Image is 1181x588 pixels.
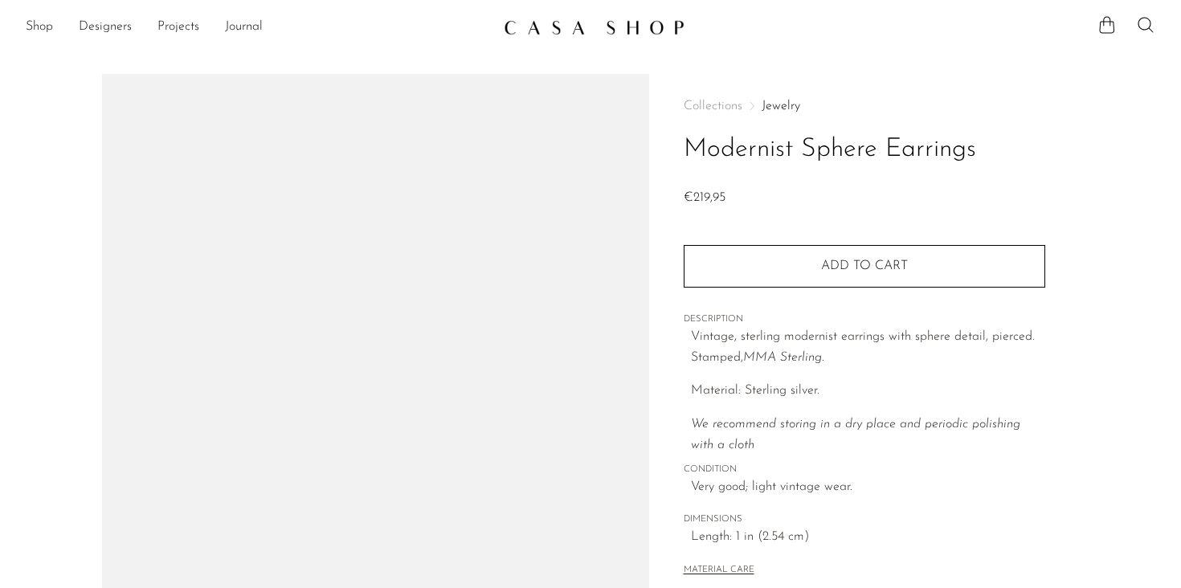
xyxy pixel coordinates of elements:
span: Collections [684,100,742,112]
p: Vintage, sterling modernist earrings with sphere detail, pierced. Stamped, [691,327,1045,368]
span: CONDITION [684,463,1045,477]
nav: Desktop navigation [26,14,491,41]
h1: Modernist Sphere Earrings [684,129,1045,170]
a: Projects [157,17,199,38]
a: Jewelry [762,100,800,112]
span: DIMENSIONS [684,512,1045,527]
button: MATERIAL CARE [684,565,754,577]
span: €219,95 [684,191,725,204]
a: Designers [79,17,132,38]
ul: NEW HEADER MENU [26,14,491,41]
button: Add to cart [684,245,1045,287]
span: Length: 1 in (2.54 cm) [691,527,1045,548]
em: MMA Sterling. [743,351,824,364]
span: Very good; light vintage wear. [691,477,1045,498]
i: We recommend storing in a dry place and periodic polishing with a cloth [691,418,1020,451]
a: Shop [26,17,53,38]
span: Add to cart [821,259,908,272]
p: Material: Sterling silver. [691,381,1045,402]
a: Journal [225,17,263,38]
span: DESCRIPTION [684,312,1045,327]
nav: Breadcrumbs [684,100,1045,112]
